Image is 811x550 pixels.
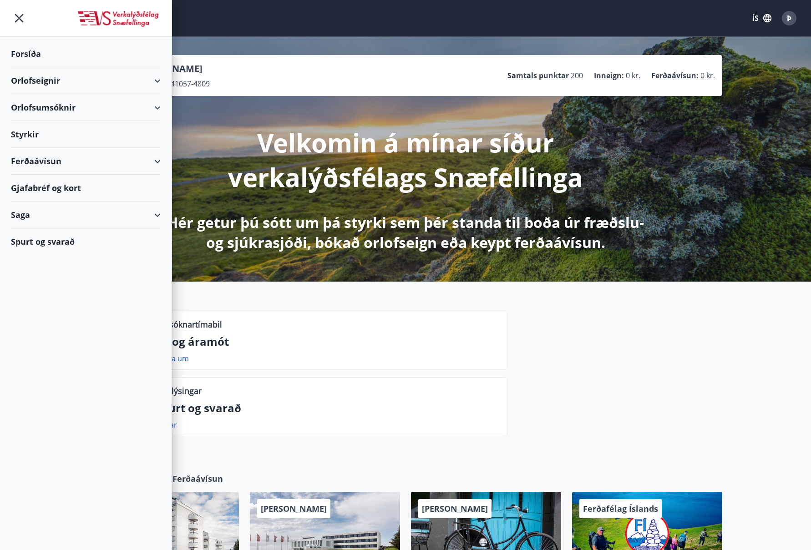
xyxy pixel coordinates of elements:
span: [PERSON_NAME] [261,503,327,514]
div: Saga [11,202,161,228]
p: Spurt og svarað [156,400,500,416]
button: ÍS [747,10,776,26]
span: 0 kr. [700,71,715,81]
span: 200 [571,71,583,81]
span: 141057-4809 [167,79,210,89]
p: Inneign : [594,71,624,81]
span: Þ [787,13,791,23]
p: Velkomin á mínar síður verkalýðsfélags Snæfellinga [165,125,646,194]
button: menu [11,10,27,26]
div: Ferðaávísun [11,148,161,175]
span: 0 kr. [626,71,640,81]
span: [PERSON_NAME] [422,503,488,514]
button: Þ [778,7,800,29]
span: Ferðafélag Íslands [583,503,658,514]
a: Sækja um [156,353,189,363]
p: Ferðaávísun : [651,71,699,81]
p: Upplýsingar [156,385,202,397]
p: Samtals punktar [507,71,569,81]
div: Orlofsumsóknir [11,94,161,121]
img: union_logo [76,10,161,28]
div: Styrkir [11,121,161,148]
p: Umsóknartímabil [156,318,222,330]
div: Gjafabréf og kort [11,175,161,202]
p: Hér getur þú sótt um þá styrki sem þér standa til boða úr fræðslu- og sjúkrasjóði, bókað orlofsei... [165,212,646,252]
div: Forsíða [11,40,161,67]
p: Jól og áramót [156,334,500,349]
div: Spurt og svarað [11,228,161,255]
div: Orlofseignir [11,67,161,94]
